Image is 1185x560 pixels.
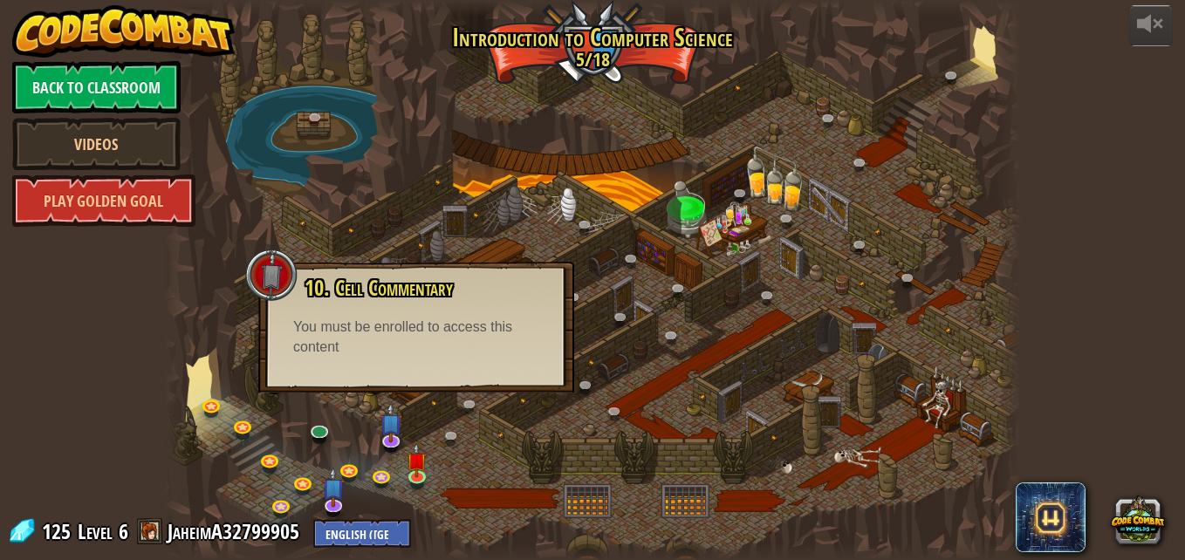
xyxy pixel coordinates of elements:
[407,443,427,478] img: level-banner-unstarted.png
[12,118,181,170] a: Videos
[293,318,539,358] div: You must be enrolled to access this content
[379,402,402,442] img: level-banner-unstarted-subscriber.png
[12,5,236,58] img: CodeCombat - Learn how to code by playing a game
[12,61,181,113] a: Back to Classroom
[12,174,195,227] a: Play Golden Goal
[78,517,113,546] span: Level
[42,517,76,545] span: 125
[168,517,305,545] a: JaheimA32799905
[305,273,453,303] span: 10. Cell Commentary
[1129,5,1173,46] button: Adjust volume
[321,467,345,507] img: level-banner-unstarted-subscriber.png
[119,517,128,545] span: 6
